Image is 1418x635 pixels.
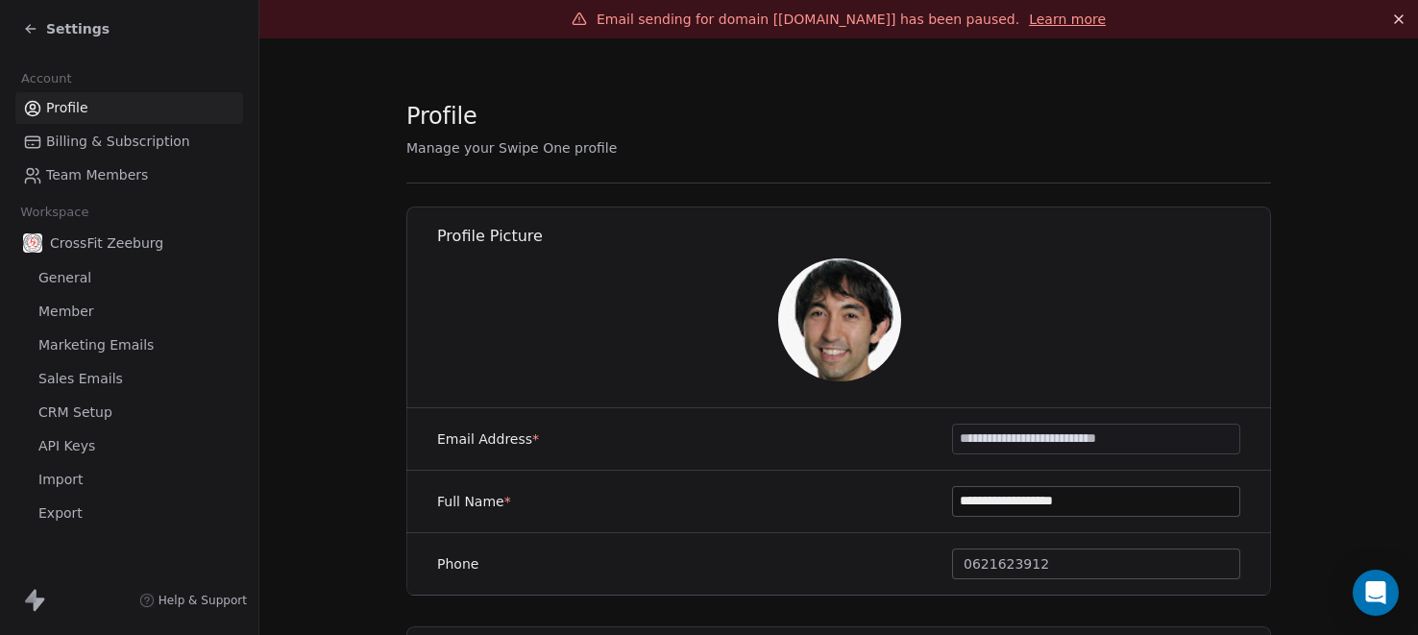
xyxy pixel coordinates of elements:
[15,330,243,361] a: Marketing Emails
[46,19,110,38] span: Settings
[964,554,1049,574] span: 0621623912
[38,335,154,355] span: Marketing Emails
[15,126,243,158] a: Billing & Subscription
[38,470,83,490] span: Import
[159,593,247,608] span: Help & Support
[38,403,112,423] span: CRM Setup
[778,258,901,381] img: fRf-ZLn5RWDpNAzu67x6xC9UvjERkXYjIiDlhR8dKt8
[437,554,478,574] label: Phone
[952,549,1240,579] button: 0621623912
[23,19,110,38] a: Settings
[38,369,123,389] span: Sales Emails
[15,92,243,124] a: Profile
[46,165,148,185] span: Team Members
[437,492,511,511] label: Full Name
[406,140,617,156] span: Manage your Swipe One profile
[406,102,477,131] span: Profile
[597,12,1019,27] span: Email sending for domain [[DOMAIN_NAME]] has been paused.
[15,363,243,395] a: Sales Emails
[1029,10,1106,29] a: Learn more
[12,64,80,93] span: Account
[15,296,243,328] a: Member
[38,268,91,288] span: General
[15,397,243,428] a: CRM Setup
[12,198,97,227] span: Workspace
[15,262,243,294] a: General
[15,498,243,529] a: Export
[38,302,94,322] span: Member
[15,430,243,462] a: API Keys
[15,159,243,191] a: Team Members
[139,593,247,608] a: Help & Support
[46,132,190,152] span: Billing & Subscription
[38,503,83,524] span: Export
[437,226,1272,247] h1: Profile Picture
[437,429,539,449] label: Email Address
[1353,570,1399,616] div: Open Intercom Messenger
[50,233,163,253] span: CrossFit Zeeburg
[46,98,88,118] span: Profile
[15,464,243,496] a: Import
[38,436,95,456] span: API Keys
[23,233,42,253] img: logo%20website.jpg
